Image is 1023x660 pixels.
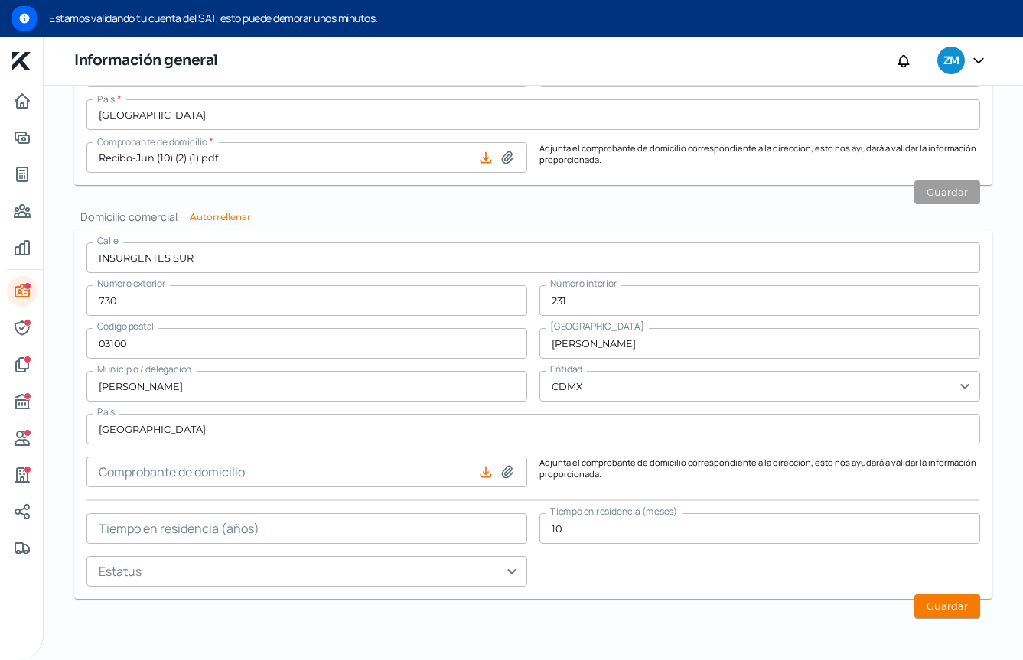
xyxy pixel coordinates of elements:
button: Guardar [914,594,980,618]
a: Documentos [7,350,37,380]
a: Referencias [7,423,37,454]
span: Entidad [550,363,582,376]
span: Estamos validando tu cuenta del SAT, esto puede demorar unos minutos. [49,9,1011,28]
a: Adelantar facturas [7,122,37,153]
a: Tus créditos [7,159,37,190]
button: Autorrellenar [190,213,251,222]
span: ZM [943,52,959,70]
span: País [97,93,115,106]
h1: Información general [74,50,218,72]
span: Número exterior [97,277,165,290]
a: Buró de crédito [7,386,37,417]
span: Código postal [97,320,154,333]
h2: Domicilio comercial [74,210,992,224]
span: Número interior [550,277,617,290]
a: Mis finanzas [7,232,37,263]
a: Pago a proveedores [7,196,37,226]
span: Municipio / delegación [97,363,192,376]
button: Guardar [914,180,980,204]
span: [GEOGRAPHIC_DATA] [550,320,644,333]
p: Adjunta el comprobante de domicilio correspondiente a la dirección, esto nos ayudará a validar la... [539,457,980,487]
a: Representantes [7,313,37,343]
span: Comprobante de domicilio [97,135,207,148]
a: Información general [7,276,37,307]
a: Redes sociales [7,496,37,527]
a: Industria [7,460,37,490]
span: País [97,405,115,418]
p: Adjunta el comprobante de domicilio correspondiente a la dirección, esto nos ayudará a validar la... [539,142,980,173]
a: Inicio [7,86,37,116]
a: Colateral [7,533,37,564]
span: Tiempo en residencia (meses) [550,505,678,518]
span: Calle [97,234,119,247]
